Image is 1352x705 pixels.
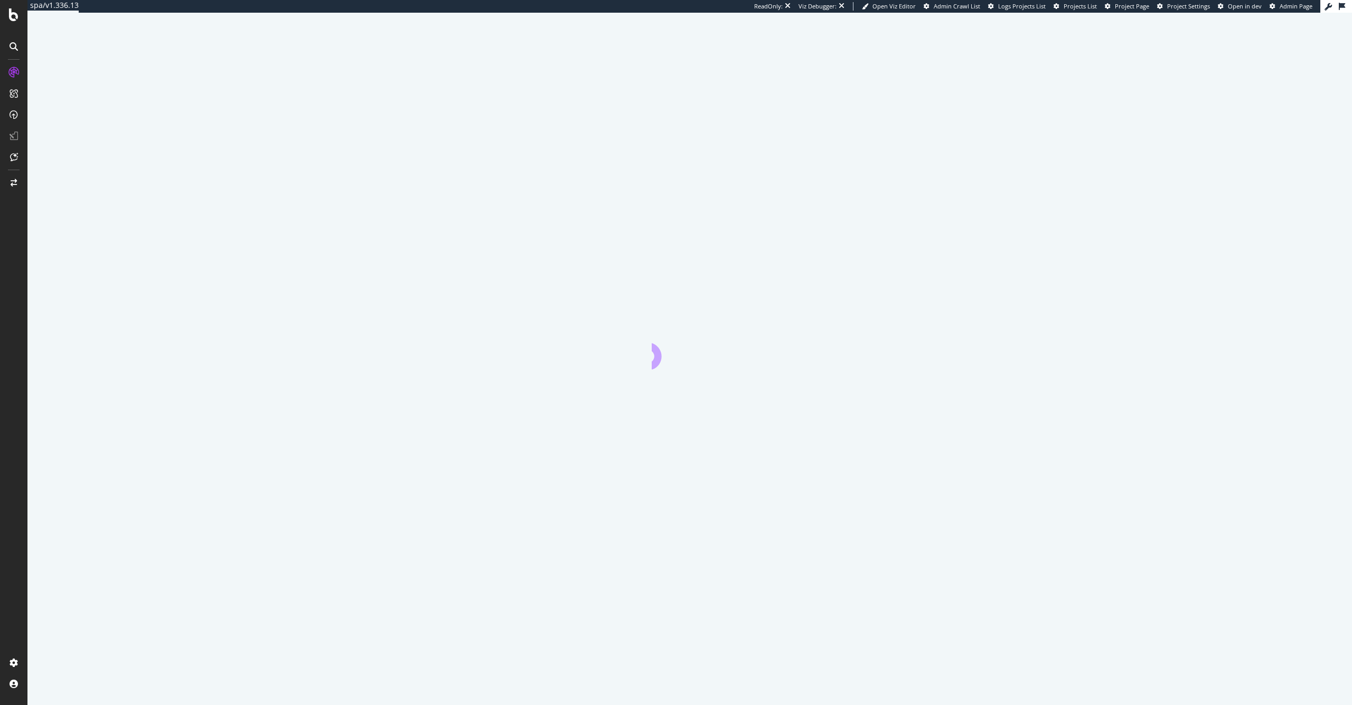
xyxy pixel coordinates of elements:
[924,2,980,11] a: Admin Crawl List
[1218,2,1262,11] a: Open in dev
[1105,2,1149,11] a: Project Page
[1280,2,1312,10] span: Admin Page
[652,331,728,369] div: animation
[754,2,783,11] div: ReadOnly:
[1157,2,1210,11] a: Project Settings
[1054,2,1097,11] a: Projects List
[1167,2,1210,10] span: Project Settings
[1228,2,1262,10] span: Open in dev
[799,2,837,11] div: Viz Debugger:
[934,2,980,10] span: Admin Crawl List
[998,2,1046,10] span: Logs Projects List
[1270,2,1312,11] a: Admin Page
[988,2,1046,11] a: Logs Projects List
[1064,2,1097,10] span: Projects List
[862,2,916,11] a: Open Viz Editor
[1115,2,1149,10] span: Project Page
[872,2,916,10] span: Open Viz Editor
